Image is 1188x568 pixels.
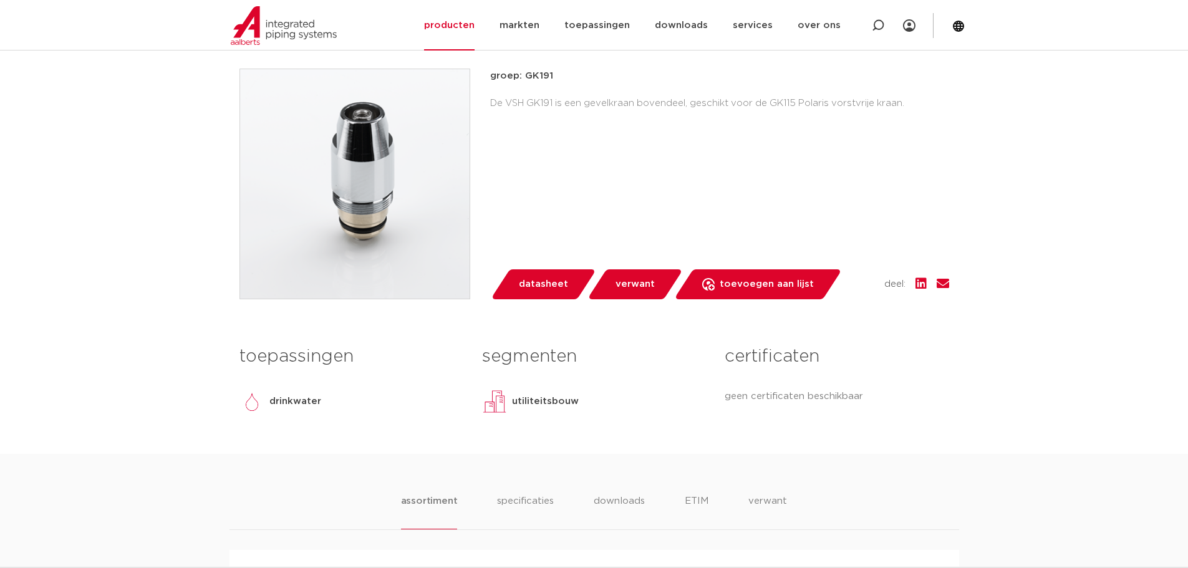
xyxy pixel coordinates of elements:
h3: certificaten [725,344,949,369]
p: geen certificaten beschikbaar [725,389,949,404]
h3: toepassingen [239,344,463,369]
span: verwant [616,274,655,294]
li: ETIM [685,494,708,529]
span: datasheet [519,274,568,294]
p: groep: GK191 [490,69,949,84]
a: verwant [587,269,683,299]
img: drinkwater [239,389,264,414]
p: drinkwater [269,394,321,409]
img: Product Image for VSH Polaris gevelkraan bovendeel GK115 [240,69,470,299]
li: downloads [594,494,645,529]
a: datasheet [490,269,596,299]
h3: segmenten [482,344,706,369]
div: De VSH GK191 is een gevelkraan bovendeel, geschikt voor de GK115 Polaris vorstvrije kraan. [490,94,949,113]
img: utiliteitsbouw [482,389,507,414]
span: deel: [884,277,905,292]
li: verwant [748,494,787,529]
li: specificaties [497,494,554,529]
span: toevoegen aan lijst [720,274,814,294]
p: utiliteitsbouw [512,394,579,409]
li: assortiment [401,494,458,529]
